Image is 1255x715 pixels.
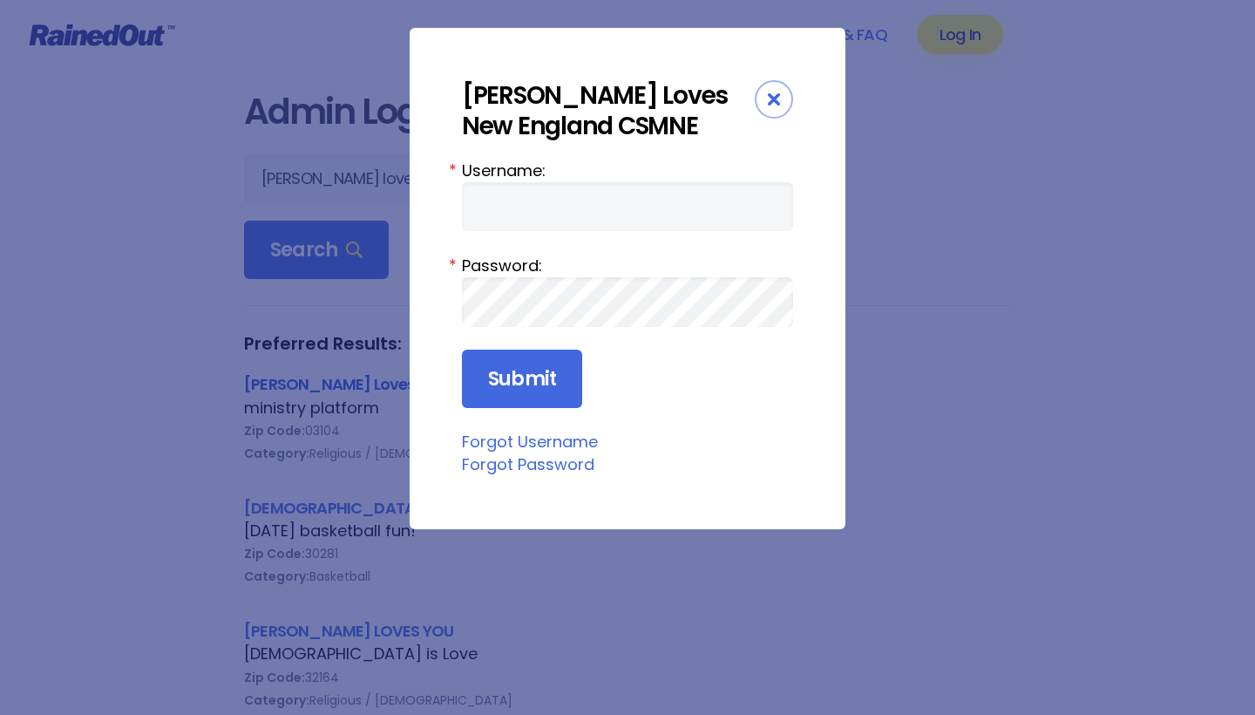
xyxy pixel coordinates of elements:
[462,254,793,277] label: Password:
[462,453,594,475] a: Forgot Password
[462,159,793,182] label: Username:
[462,350,582,409] input: Submit
[755,80,793,119] div: Close
[462,431,598,453] a: Forgot Username
[462,80,755,141] div: [PERSON_NAME] Loves New England CSMNE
